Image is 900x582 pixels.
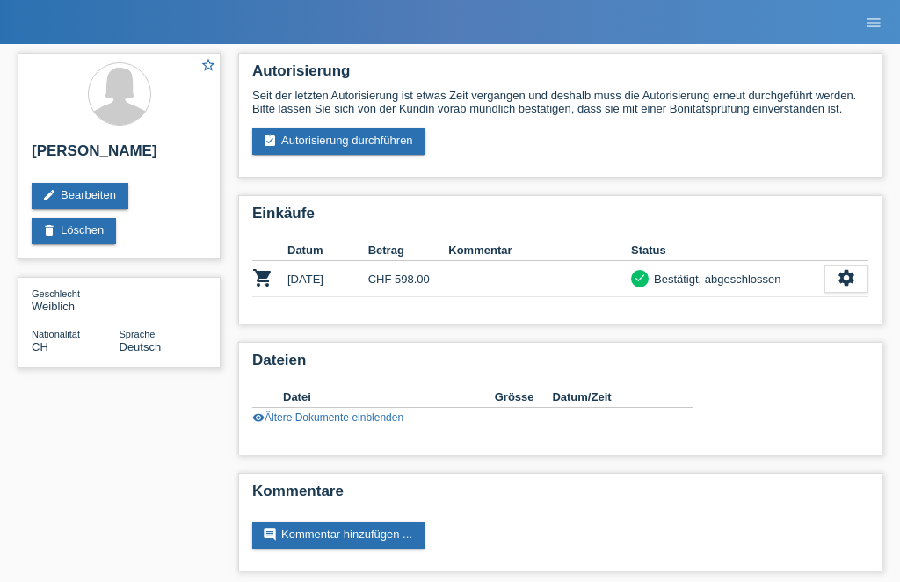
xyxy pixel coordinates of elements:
th: Status [631,240,824,261]
td: CHF 598.00 [368,261,449,297]
h2: Einkäufe [252,205,868,231]
i: star_border [200,57,216,73]
span: Schweiz [32,340,48,353]
th: Betrag [368,240,449,261]
i: check [634,272,646,284]
div: Seit der letzten Autorisierung ist etwas Zeit vergangen und deshalb muss die Autorisierung erneut... [252,89,868,115]
div: Bestätigt, abgeschlossen [649,270,781,288]
i: visibility [252,411,265,424]
th: Kommentar [448,240,631,261]
i: POSP00026057 [252,267,273,288]
a: commentKommentar hinzufügen ... [252,522,425,549]
span: Geschlecht [32,288,80,299]
th: Datum/Zeit [552,387,667,408]
th: Datum [287,240,368,261]
i: settings [837,268,856,287]
div: Weiblich [32,287,120,313]
h2: Autorisierung [252,62,868,89]
i: menu [865,14,882,32]
span: Nationalität [32,329,80,339]
th: Datei [283,387,495,408]
span: Sprache [120,329,156,339]
span: Deutsch [120,340,162,353]
i: delete [42,223,56,237]
a: deleteLöschen [32,218,116,244]
h2: [PERSON_NAME] [32,142,207,169]
a: star_border [200,57,216,76]
a: assignment_turned_inAutorisierung durchführen [252,128,425,155]
a: menu [856,17,891,27]
a: editBearbeiten [32,183,128,209]
a: visibilityÄltere Dokumente einblenden [252,411,403,424]
h2: Kommentare [252,483,868,509]
i: comment [263,527,277,542]
i: assignment_turned_in [263,134,277,148]
i: edit [42,188,56,202]
h2: Dateien [252,352,868,378]
th: Grösse [495,387,553,408]
td: [DATE] [287,261,368,297]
